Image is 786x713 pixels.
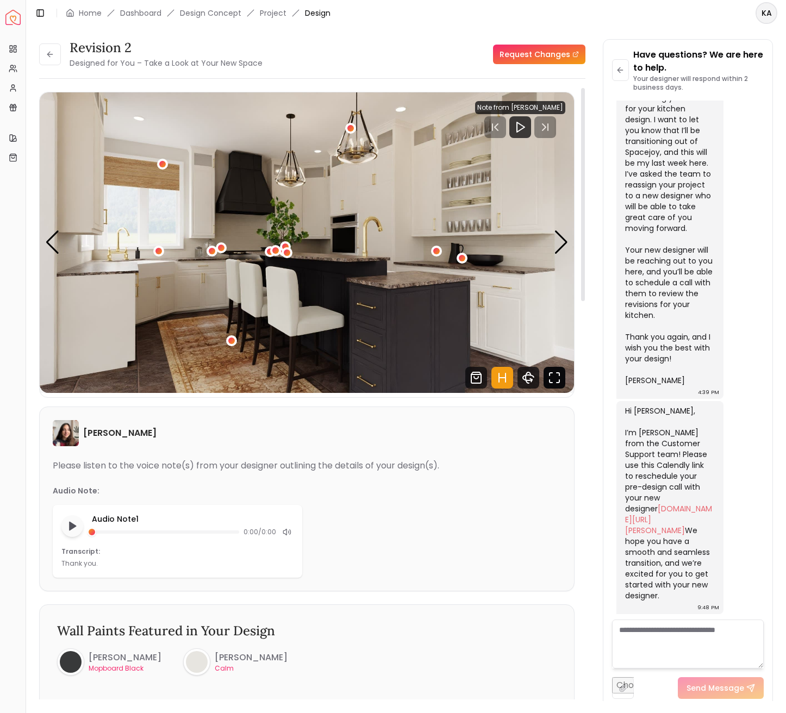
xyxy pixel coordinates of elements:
[625,503,712,536] a: [DOMAIN_NAME][URL][PERSON_NAME]
[493,45,585,64] a: Request Changes
[57,648,161,676] a: [PERSON_NAME]Mopboard Black
[633,74,764,92] p: Your designer will respond within 2 business days.
[633,48,764,74] p: Have questions? We are here to help.
[61,558,294,569] p: Thank you.
[215,664,288,673] p: Calm
[92,514,294,524] p: Audio Note 1
[517,367,539,389] svg: 360 View
[697,602,719,613] div: 9:48 PM
[183,648,288,676] a: [PERSON_NAME]Calm
[475,101,565,114] div: Note from [PERSON_NAME]
[491,367,513,389] svg: Hotspots Toggle
[53,485,99,496] p: Audio Note:
[53,420,79,446] img: Maria Castillero
[215,651,288,664] h6: [PERSON_NAME]
[625,405,713,601] div: Hi [PERSON_NAME], I’m [PERSON_NAME] from the Customer Support team! Please use this Calendly link...
[89,664,161,673] p: Mopboard Black
[260,8,286,18] a: Project
[554,230,569,254] div: Next slide
[89,651,161,664] h6: [PERSON_NAME]
[40,92,574,393] div: Carousel
[40,92,574,393] img: Design Render 1
[53,459,561,472] div: Please listen to the voice note(s) from your designer outlining the details of your design(s).
[120,8,161,18] a: Dashboard
[698,387,719,398] div: 4:39 PM
[514,121,527,134] svg: Play
[66,8,330,18] nav: breadcrumb
[625,60,713,386] div: Hi [PERSON_NAME], Thank you for scheduling your call for your kitchen design. I want to let you k...
[756,2,777,24] button: KA
[79,8,102,18] a: Home
[305,8,330,18] span: Design
[465,367,487,389] svg: Shop Products from this design
[5,10,21,25] img: Spacejoy Logo
[57,622,557,640] h3: Wall Paints Featured in Your Design
[83,427,157,440] h6: [PERSON_NAME]
[757,3,776,23] span: KA
[61,547,294,556] p: Transcript:
[70,58,263,68] small: Designed for You – Take a Look at Your New Space
[61,515,83,537] button: Play audio note
[544,367,565,389] svg: Fullscreen
[280,526,294,539] div: Mute audio
[244,528,276,536] span: 0:00 / 0:00
[45,230,60,254] div: Previous slide
[70,39,263,57] h3: Revision 2
[5,10,21,25] a: Spacejoy
[180,8,241,18] li: Design Concept
[40,92,574,393] div: 1 / 5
